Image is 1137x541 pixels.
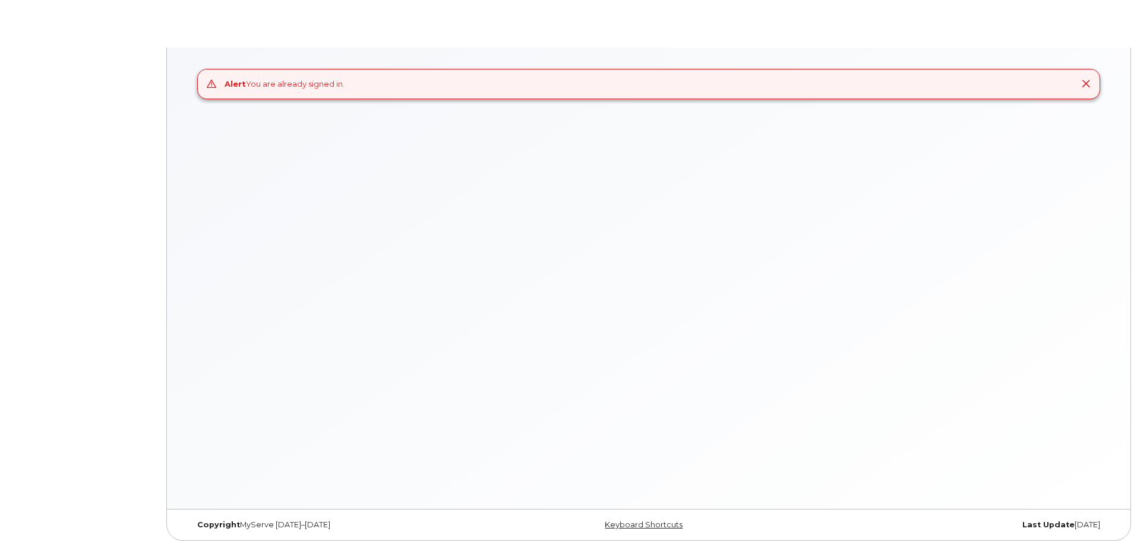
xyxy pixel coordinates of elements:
div: You are already signed in. [225,78,345,90]
strong: Alert [225,79,246,88]
a: Keyboard Shortcuts [605,520,683,529]
div: MyServe [DATE]–[DATE] [188,520,495,530]
div: [DATE] [802,520,1109,530]
strong: Copyright [197,520,240,529]
strong: Last Update [1022,520,1075,529]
